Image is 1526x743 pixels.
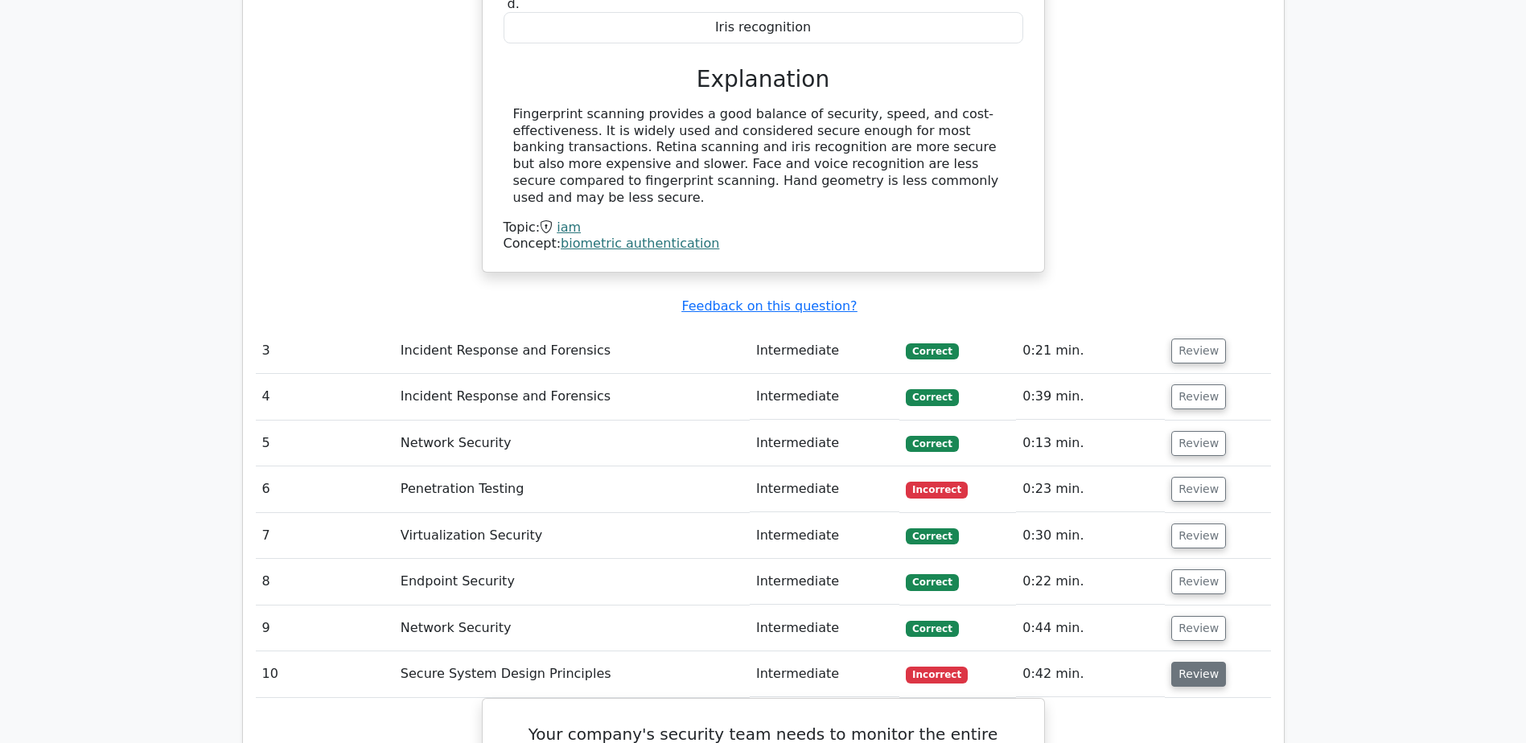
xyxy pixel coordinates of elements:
[256,374,394,420] td: 4
[1016,466,1165,512] td: 0:23 min.
[906,574,958,590] span: Correct
[906,482,968,498] span: Incorrect
[1171,477,1226,502] button: Review
[750,651,899,697] td: Intermediate
[256,466,394,512] td: 6
[256,651,394,697] td: 10
[1171,523,1226,548] button: Review
[1016,421,1165,466] td: 0:13 min.
[906,528,958,544] span: Correct
[750,421,899,466] td: Intermediate
[750,605,899,651] td: Intermediate
[1171,384,1226,409] button: Review
[1171,431,1226,456] button: Review
[504,12,1023,43] div: Iris recognition
[1016,559,1165,605] td: 0:22 min.
[561,236,719,251] a: biometric authentication
[513,106,1014,207] div: Fingerprint scanning provides a good balance of security, speed, and cost-effectiveness. It is wi...
[394,466,750,512] td: Penetration Testing
[750,374,899,420] td: Intermediate
[394,651,750,697] td: Secure System Design Principles
[394,559,750,605] td: Endpoint Security
[394,605,750,651] td: Network Security
[1171,616,1226,641] button: Review
[750,513,899,559] td: Intermediate
[394,374,750,420] td: Incident Response and Forensics
[394,513,750,559] td: Virtualization Security
[906,436,958,452] span: Correct
[1171,339,1226,363] button: Review
[1016,651,1165,697] td: 0:42 min.
[681,298,857,314] a: Feedback on this question?
[557,220,581,235] a: iam
[256,328,394,374] td: 3
[256,605,394,651] td: 9
[504,236,1023,252] div: Concept:
[1171,662,1226,687] button: Review
[1016,513,1165,559] td: 0:30 min.
[513,66,1014,93] h3: Explanation
[504,220,1023,236] div: Topic:
[906,389,958,405] span: Correct
[394,328,750,374] td: Incident Response and Forensics
[750,559,899,605] td: Intermediate
[394,421,750,466] td: Network Security
[1171,569,1226,594] button: Review
[256,559,394,605] td: 8
[256,513,394,559] td: 7
[1016,374,1165,420] td: 0:39 min.
[906,621,958,637] span: Correct
[750,466,899,512] td: Intermediate
[906,667,968,683] span: Incorrect
[1016,605,1165,651] td: 0:44 min.
[1016,328,1165,374] td: 0:21 min.
[906,343,958,359] span: Correct
[256,421,394,466] td: 5
[750,328,899,374] td: Intermediate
